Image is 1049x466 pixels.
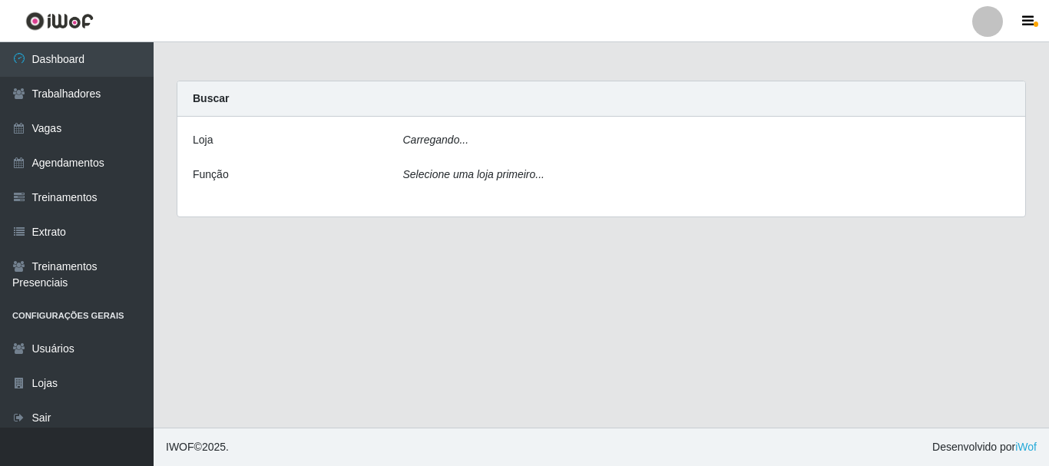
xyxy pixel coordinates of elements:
span: © 2025 . [166,439,229,455]
span: Desenvolvido por [932,439,1037,455]
label: Loja [193,132,213,148]
span: IWOF [166,441,194,453]
i: Selecione uma loja primeiro... [403,168,544,180]
a: iWof [1015,441,1037,453]
i: Carregando... [403,134,469,146]
img: CoreUI Logo [25,12,94,31]
strong: Buscar [193,92,229,104]
label: Função [193,167,229,183]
